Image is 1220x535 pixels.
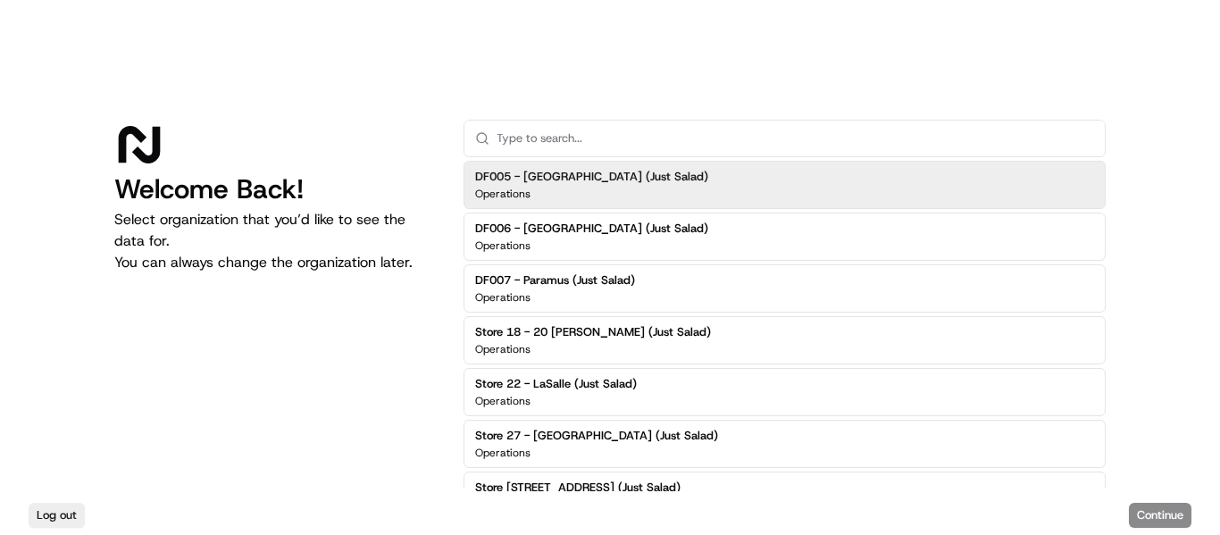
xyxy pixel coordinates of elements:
input: Type to search... [497,121,1094,156]
button: Log out [29,503,85,528]
h2: Store 27 - [GEOGRAPHIC_DATA] (Just Salad) [475,428,718,444]
p: Operations [475,238,531,253]
h2: Store 22 - LaSalle (Just Salad) [475,376,637,392]
p: Operations [475,394,531,408]
h2: DF006 - [GEOGRAPHIC_DATA] (Just Salad) [475,221,708,237]
h1: Welcome Back! [114,173,435,205]
h2: Store [STREET_ADDRESS] (Just Salad) [475,480,681,496]
p: Operations [475,187,531,201]
p: Operations [475,446,531,460]
h2: Store 18 - 20 [PERSON_NAME] (Just Salad) [475,324,711,340]
h2: DF007 - Paramus (Just Salad) [475,272,635,288]
p: Operations [475,290,531,305]
p: Select organization that you’d like to see the data for. You can always change the organization l... [114,209,435,273]
p: Operations [475,342,531,356]
h2: DF005 - [GEOGRAPHIC_DATA] (Just Salad) [475,169,708,185]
